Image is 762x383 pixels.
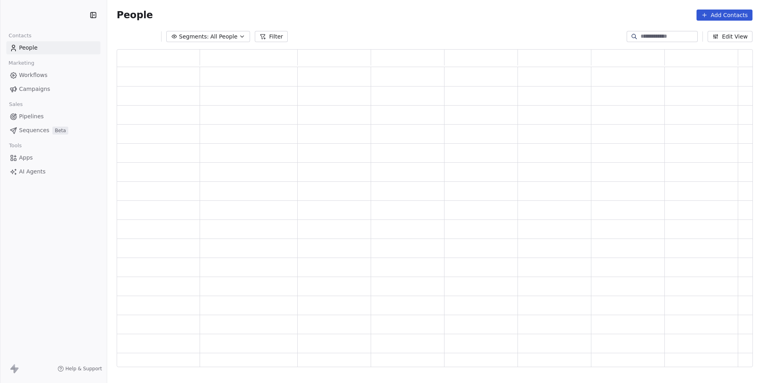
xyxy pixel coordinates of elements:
[19,44,38,52] span: People
[6,98,26,110] span: Sales
[5,30,35,42] span: Contacts
[65,366,102,372] span: Help & Support
[19,154,33,162] span: Apps
[19,167,46,176] span: AI Agents
[6,140,25,152] span: Tools
[6,69,100,82] a: Workflows
[19,85,50,93] span: Campaigns
[6,151,100,164] a: Apps
[6,124,100,137] a: SequencesBeta
[708,31,752,42] button: Edit View
[117,9,153,21] span: People
[255,31,288,42] button: Filter
[6,41,100,54] a: People
[52,127,68,135] span: Beta
[19,112,44,121] span: Pipelines
[6,83,100,96] a: Campaigns
[210,33,237,41] span: All People
[697,10,752,21] button: Add Contacts
[19,126,49,135] span: Sequences
[19,71,48,79] span: Workflows
[5,57,38,69] span: Marketing
[58,366,102,372] a: Help & Support
[179,33,209,41] span: Segments:
[6,165,100,178] a: AI Agents
[6,110,100,123] a: Pipelines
